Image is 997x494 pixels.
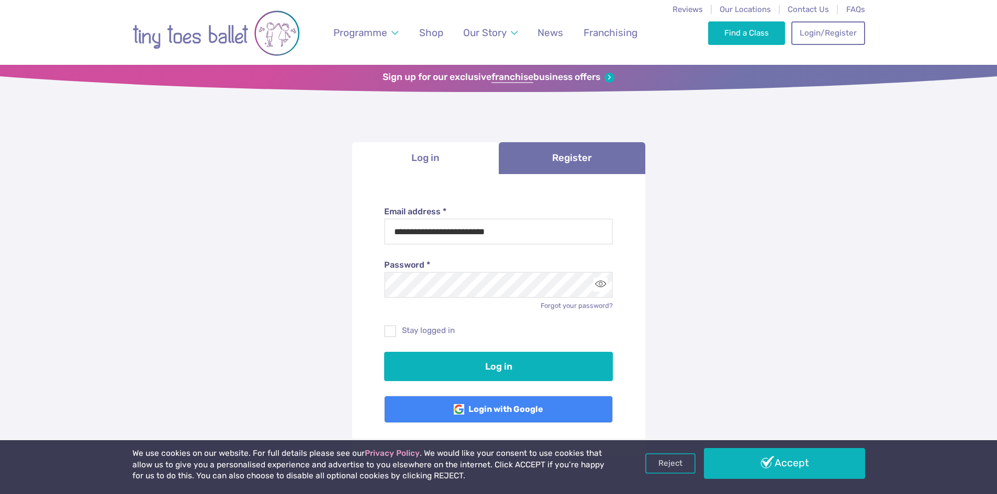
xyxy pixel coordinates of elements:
[533,20,568,45] a: News
[791,21,865,44] a: Login/Register
[365,449,420,458] a: Privacy Policy
[720,5,771,14] a: Our Locations
[584,27,637,39] span: Franchising
[499,142,645,174] a: Register
[328,20,403,45] a: Programme
[384,206,613,217] label: Email address *
[383,72,614,83] a: Sign up for our exclusivefranchisebusiness offers
[384,259,613,271] label: Password *
[673,5,703,14] a: Reviews
[384,352,613,381] button: Log in
[463,27,507,39] span: Our Story
[708,21,785,44] a: Find a Class
[537,27,563,39] span: News
[132,448,609,482] p: We use cookies on our website. For full details please see our . We would like your consent to us...
[704,448,865,478] a: Accept
[384,325,613,336] label: Stay logged in
[384,396,613,423] a: Login with Google
[846,5,865,14] a: FAQs
[454,404,464,415] img: Google Logo
[788,5,829,14] a: Contact Us
[578,20,642,45] a: Franchising
[419,27,443,39] span: Shop
[132,7,300,60] img: tiny toes ballet
[645,453,696,473] a: Reject
[352,174,645,455] div: Log in
[541,302,613,309] a: Forgot your password?
[458,20,522,45] a: Our Story
[593,278,608,292] button: Toggle password visibility
[491,72,533,83] strong: franchise
[333,27,387,39] span: Programme
[414,20,448,45] a: Shop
